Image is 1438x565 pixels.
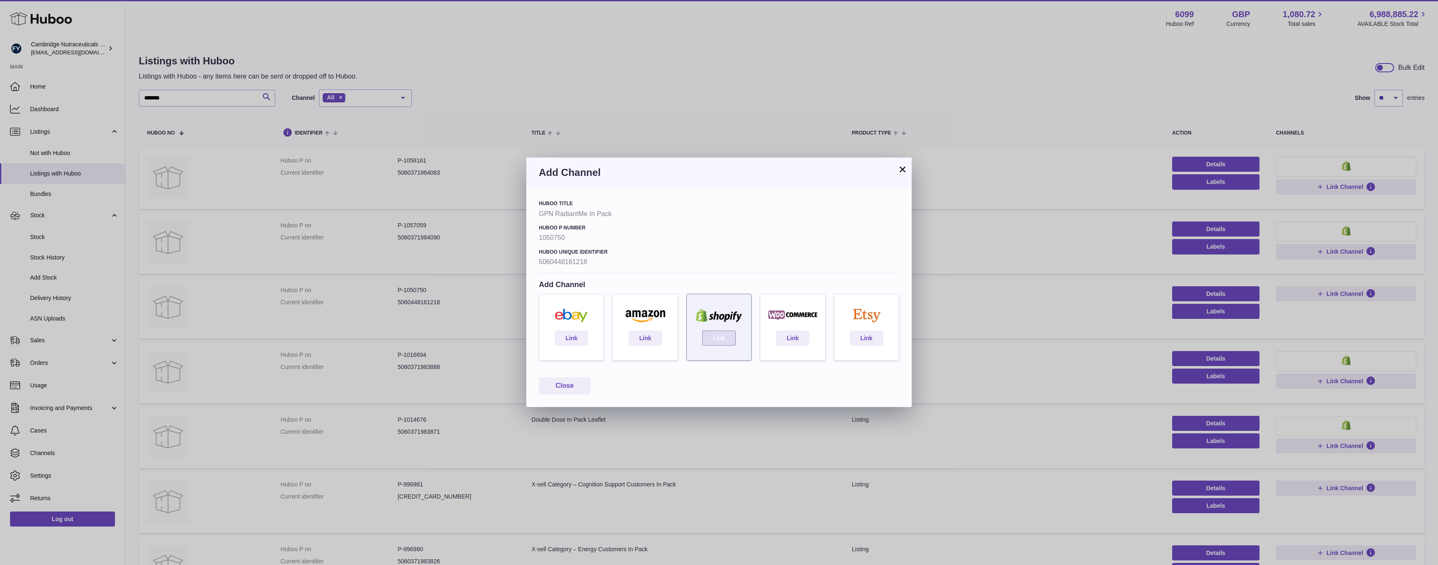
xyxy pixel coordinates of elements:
[629,331,662,346] a: Link
[543,309,599,322] img: ebay
[765,309,821,322] img: woocommerce
[897,164,908,174] button: ×
[539,224,899,231] h4: Huboo P number
[539,233,899,242] strong: 1050750
[539,200,899,207] h4: Huboo Title
[555,331,588,346] a: Link
[617,309,673,322] img: amazon
[839,309,895,322] img: etsy
[539,377,591,394] button: Close
[539,249,899,255] h4: Huboo Unique Identifier
[539,257,899,267] strong: 5060448161218
[539,209,899,219] strong: GPN RadiantMe In Pack
[539,166,899,179] h3: Add Channel
[691,309,747,322] img: shopify
[702,331,736,346] a: Link
[776,331,809,346] a: Link
[850,331,883,346] a: Link
[539,280,899,290] h4: Add Channel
